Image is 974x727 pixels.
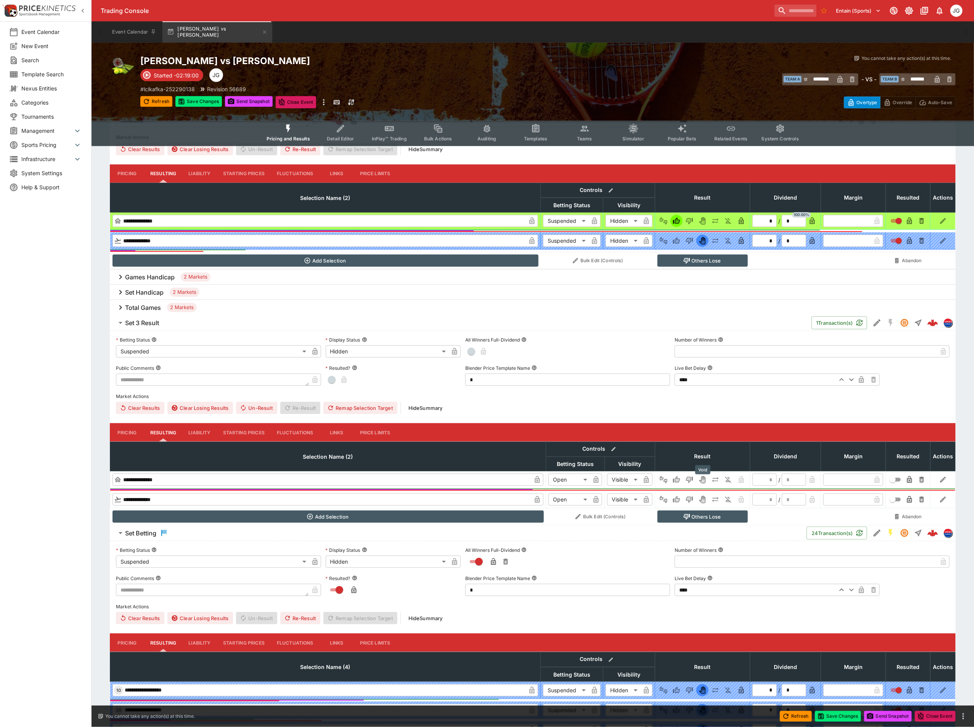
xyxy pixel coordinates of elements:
[670,493,683,506] button: Win
[821,442,886,471] th: Margin
[182,423,217,442] button: Liability
[267,136,310,142] span: Pricing and Results
[326,547,360,553] p: Display Status
[577,136,592,142] span: Teams
[521,337,527,342] button: All Winners Full-Dividend
[115,688,122,693] span: 10
[606,235,640,247] div: Hidden
[775,5,816,17] input: search
[683,235,696,247] button: Lose
[683,704,696,716] button: Lose
[927,318,938,328] div: 0709edcd-2bbf-4319-bcbf-dd8193a6d185
[670,215,683,227] button: Win
[276,96,317,108] button: Close Event
[675,337,717,343] p: Number of Winners
[792,212,811,218] span: 100.00%
[683,684,696,696] button: Lose
[320,634,354,652] button: Links
[320,423,354,442] button: Links
[606,704,640,716] div: Hidden
[943,529,953,538] div: lclkafka
[927,318,938,328] img: logo-cerberus--red.svg
[424,136,452,142] span: Bulk Actions
[861,55,951,62] p: You cannot take any action(s) at this time.
[916,97,956,108] button: Auto-Save
[465,337,520,343] p: All Winners Full-Dividend
[657,255,748,267] button: Others Lose
[110,55,134,79] img: tennis.png
[116,556,309,568] div: Suspended
[543,704,588,716] div: Suspended
[362,547,367,553] button: Display Status
[327,136,354,142] span: Detail Editor
[21,42,82,50] span: New Event
[167,304,197,311] span: 2 Markets
[236,402,277,414] button: Un-Result
[925,315,940,330] a: 0709edcd-2bbf-4319-bcbf-dd8193a6d185
[156,365,161,371] button: Public Comments
[944,319,952,327] img: lclkafka
[609,201,649,210] span: Visibility
[140,85,195,93] p: Copy To Clipboard
[675,547,717,553] p: Number of Winners
[915,711,956,722] button: Close Event
[778,217,780,225] div: /
[709,684,722,696] button: Push
[898,526,911,540] button: Suspended
[722,704,735,716] button: Eliminated In Play
[943,318,953,327] div: lclkafka
[657,704,670,716] button: Not Set
[326,337,360,343] p: Display Status
[709,235,722,247] button: Push
[844,97,881,108] button: Overtype
[21,183,82,191] span: Help & Support
[655,442,750,471] th: Result
[156,575,161,581] button: Public Comments
[116,143,164,155] button: Clear Results
[125,529,156,537] h6: Set Betting
[110,164,144,183] button: Pricing
[217,164,271,183] button: Starting Prices
[125,273,175,281] h6: Games Handicap
[116,345,309,358] div: Suspended
[818,5,830,17] button: No Bookmarks
[857,98,877,106] p: Overtype
[944,529,952,537] img: lclkafka
[21,98,82,106] span: Categories
[319,96,328,108] button: more
[162,21,272,43] button: [PERSON_NAME] vs [PERSON_NAME]
[911,316,925,330] button: Straight
[778,237,780,245] div: /
[707,575,713,581] button: Live Bet Delay
[292,193,359,203] span: Selection Name (2)
[722,474,735,486] button: Eliminated In Play
[465,547,520,553] p: All Winners Full-Dividend
[864,711,912,722] button: Send Snapshot
[532,365,537,371] button: Blender Price Template Name
[543,215,588,227] div: Suspended
[236,143,277,155] span: Un-Result
[116,575,154,582] p: Public Comments
[545,670,599,679] span: Betting Status
[326,365,350,371] p: Resulted?
[675,365,706,371] p: Live Bet Delay
[718,547,723,553] button: Number of Winners
[110,634,144,652] button: Pricing
[607,493,640,506] div: Visible
[722,215,735,227] button: Eliminated In Play
[521,547,527,553] button: All Winners Full-Dividend
[870,526,884,540] button: Edit Detail
[21,56,82,64] span: Search
[217,634,271,652] button: Starting Prices
[927,528,938,538] img: logo-cerberus--red.svg
[362,337,367,342] button: Display Status
[543,255,653,267] button: Bulk Edit (Controls)
[326,556,448,568] div: Hidden
[225,96,273,107] button: Send Snapshot
[861,75,876,83] h6: - VS -
[606,655,616,665] button: Bulk edit
[125,319,159,327] h6: Set 3 Result
[931,442,956,471] th: Actions
[812,316,867,329] button: 1Transaction(s)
